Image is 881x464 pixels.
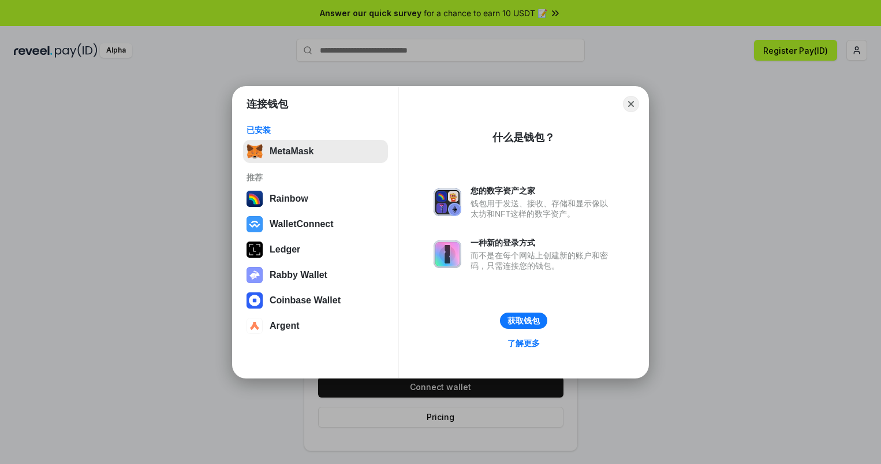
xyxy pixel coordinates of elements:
img: svg+xml,%3Csvg%20width%3D%2228%22%20height%3D%2228%22%20viewBox%3D%220%200%2028%2028%22%20fill%3D... [247,216,263,232]
div: 获取钱包 [507,315,540,326]
button: Ledger [243,238,388,261]
div: 钱包用于发送、接收、存储和显示像以太坊和NFT这样的数字资产。 [471,198,614,219]
button: MetaMask [243,140,388,163]
img: svg+xml,%3Csvg%20width%3D%22120%22%20height%3D%22120%22%20viewBox%3D%220%200%20120%20120%22%20fil... [247,191,263,207]
div: Coinbase Wallet [270,295,341,306]
div: Ledger [270,244,300,255]
div: 了解更多 [507,338,540,348]
img: svg+xml,%3Csvg%20xmlns%3D%22http%3A%2F%2Fwww.w3.org%2F2000%2Fsvg%22%20width%3D%2228%22%20height%3... [247,242,263,258]
button: Argent [243,314,388,337]
div: 您的数字资产之家 [471,185,614,196]
img: svg+xml,%3Csvg%20xmlns%3D%22http%3A%2F%2Fwww.w3.org%2F2000%2Fsvg%22%20fill%3D%22none%22%20viewBox... [434,188,461,216]
button: 获取钱包 [500,313,547,329]
img: svg+xml,%3Csvg%20width%3D%2228%22%20height%3D%2228%22%20viewBox%3D%220%200%2028%2028%22%20fill%3D... [247,292,263,309]
button: Rabby Wallet [243,263,388,287]
img: svg+xml,%3Csvg%20fill%3D%22none%22%20height%3D%2233%22%20viewBox%3D%220%200%2035%2033%22%20width%... [247,143,263,159]
div: WalletConnect [270,219,334,229]
img: svg+xml,%3Csvg%20width%3D%2228%22%20height%3D%2228%22%20viewBox%3D%220%200%2028%2028%22%20fill%3D... [247,318,263,334]
img: svg+xml,%3Csvg%20xmlns%3D%22http%3A%2F%2Fwww.w3.org%2F2000%2Fsvg%22%20fill%3D%22none%22%20viewBox... [247,267,263,283]
div: 一种新的登录方式 [471,237,614,248]
div: Rainbow [270,194,308,204]
button: Close [623,96,639,112]
h1: 连接钱包 [247,97,288,111]
button: WalletConnect [243,213,388,236]
div: 已安装 [247,125,384,135]
div: MetaMask [270,146,313,157]
div: 而不是在每个网站上创建新的账户和密码，只需连接您的钱包。 [471,250,614,271]
div: 推荐 [247,172,384,183]
button: Coinbase Wallet [243,289,388,312]
div: 什么是钱包？ [492,131,555,144]
div: Argent [270,321,300,331]
a: 了解更多 [501,336,547,351]
div: Rabby Wallet [270,270,327,280]
button: Rainbow [243,187,388,210]
img: svg+xml,%3Csvg%20xmlns%3D%22http%3A%2F%2Fwww.w3.org%2F2000%2Fsvg%22%20fill%3D%22none%22%20viewBox... [434,240,461,268]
